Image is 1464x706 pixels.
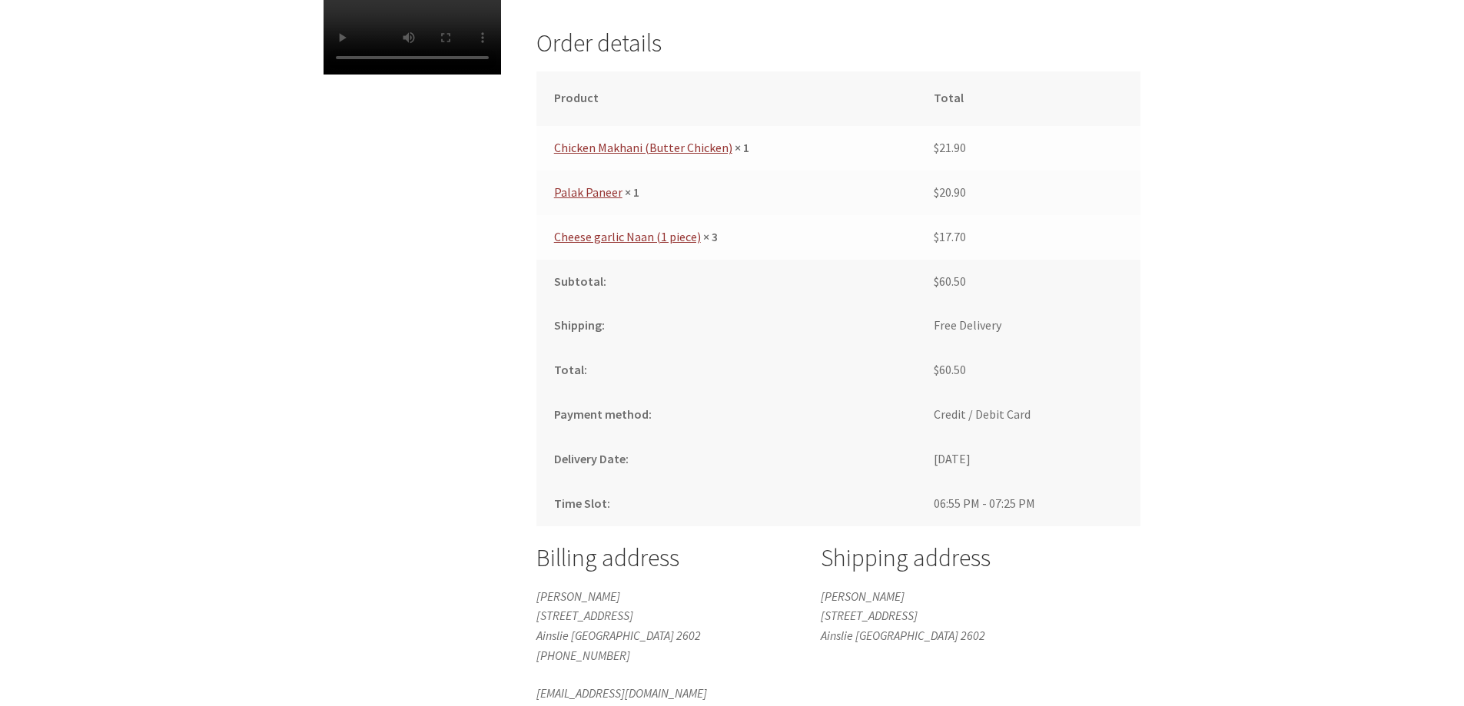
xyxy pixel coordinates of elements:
span: $ [934,362,939,377]
span: 60.50 [934,273,966,289]
th: Total: [536,348,916,393]
span: $ [934,184,939,200]
th: Total [916,71,1141,126]
strong: × 1 [625,184,639,200]
strong: × 3 [703,229,718,244]
p: [PHONE_NUMBER] [536,646,785,666]
td: 06:55 PM - 07:25 PM [916,482,1141,526]
th: Payment method: [536,393,916,437]
span: $ [934,273,939,289]
strong: × 1 [735,140,749,155]
th: Subtotal: [536,260,916,304]
th: Time Slot: [536,482,916,526]
p: [EMAIL_ADDRESS][DOMAIN_NAME] [536,684,785,704]
span: 60.50 [934,362,966,377]
bdi: 21.90 [934,140,966,155]
h2: Shipping address [821,543,1140,573]
bdi: 20.90 [934,184,966,200]
td: [DATE] [916,437,1141,482]
a: Chicken Makhani (Butter Chicken) [554,140,732,155]
address: [PERSON_NAME] [STREET_ADDRESS] Ainslie [GEOGRAPHIC_DATA] 2602 [536,587,785,704]
a: Cheese garlic Naan (1 piece) [554,229,701,244]
span: $ [934,140,939,155]
th: Shipping: [536,303,916,348]
span: $ [934,229,939,244]
h2: Order details [536,28,1140,58]
th: Delivery Date: [536,437,916,482]
td: Free Delivery [916,303,1141,348]
bdi: 17.70 [934,229,966,244]
address: [PERSON_NAME] [STREET_ADDRESS] Ainslie [GEOGRAPHIC_DATA] 2602 [821,587,1140,647]
th: Product [536,71,916,126]
h2: Billing address [536,543,785,573]
td: Credit / Debit Card [916,393,1141,437]
a: Palak Paneer [554,184,622,200]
